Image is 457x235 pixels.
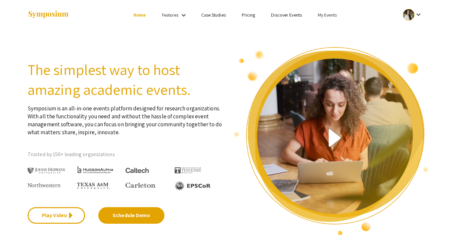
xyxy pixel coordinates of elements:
p: Symposium is an all-in-one events platform designed for research organizations. With all the func... [28,99,224,136]
img: HudsonAlpha [77,166,114,173]
a: Case Studies [201,12,226,18]
mat-icon: Expand Features list [180,11,188,19]
a: Pricing [242,12,255,18]
a: My Events [318,12,337,18]
a: Features [162,12,179,18]
mat-icon: Expand account dropdown [414,11,422,19]
h2: The simplest way to host amazing academic events. [28,60,224,99]
img: Carleton [126,183,155,188]
img: Northwestern [28,183,61,187]
img: Caltech [126,168,149,173]
a: Home [134,12,146,18]
img: Texas A&M University [77,183,110,189]
a: Play Video [28,207,85,224]
img: The University of Tennessee [175,167,201,173]
p: Trusted by 150+ leading organizations [28,149,224,159]
img: Johns Hopkins University [28,168,65,174]
img: EPSCOR [175,181,211,191]
a: Discover Events [271,12,302,18]
img: Symposium by ForagerOne [28,10,69,19]
a: Schedule Demo [98,207,164,224]
button: Expand account dropdown [396,7,429,22]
